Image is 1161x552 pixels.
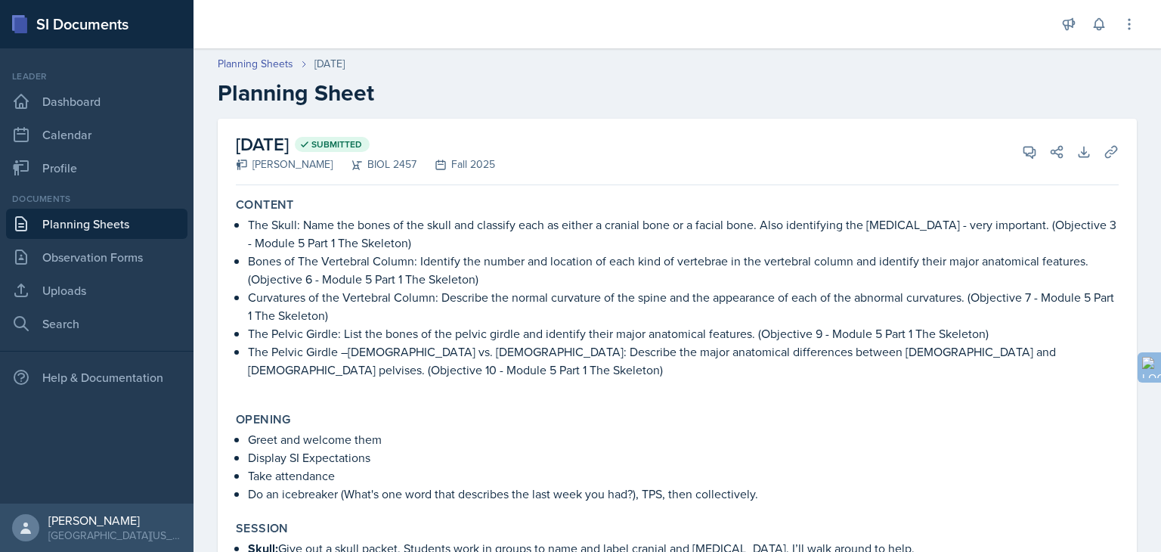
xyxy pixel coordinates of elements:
[236,131,495,158] h2: [DATE]
[48,513,181,528] div: [PERSON_NAME]
[248,252,1119,288] p: Bones of The Vertebral Column: Identify the number and location of each kind of vertebrae in the ...
[6,119,187,150] a: Calendar
[236,197,294,212] label: Content
[333,157,416,172] div: BIOL 2457
[6,209,187,239] a: Planning Sheets
[248,216,1119,252] p: The Skull: Name the bones of the skull and classify each as either a cranial bone or a facial bon...
[416,157,495,172] div: Fall 2025
[248,448,1119,467] p: Display SI Expectations
[314,56,345,72] div: [DATE]
[6,70,187,83] div: Leader
[6,153,187,183] a: Profile
[6,275,187,305] a: Uploads
[236,157,333,172] div: [PERSON_NAME]
[236,521,289,536] label: Session
[248,324,1119,343] p: The Pelvic Girdle: List the bones of the pelvic girdle and identify their major anatomical featur...
[218,56,293,72] a: Planning Sheets
[248,430,1119,448] p: Greet and welcome them
[6,362,187,392] div: Help & Documentation
[311,138,362,150] span: Submitted
[48,528,181,543] div: [GEOGRAPHIC_DATA][US_STATE]
[248,485,1119,503] p: Do an icebreaker (What's one word that describes the last week you had?), TPS, then collectively.
[248,467,1119,485] p: Take attendance
[218,79,1137,107] h2: Planning Sheet
[6,192,187,206] div: Documents
[6,309,187,339] a: Search
[236,412,291,427] label: Opening
[248,288,1119,324] p: Curvatures of the Vertebral Column: Describe the normal curvature of the spine and the appearance...
[248,343,1119,379] p: The Pelvic Girdle –[DEMOGRAPHIC_DATA] vs. [DEMOGRAPHIC_DATA]: Describe the major anatomical diffe...
[6,242,187,272] a: Observation Forms
[6,86,187,116] a: Dashboard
